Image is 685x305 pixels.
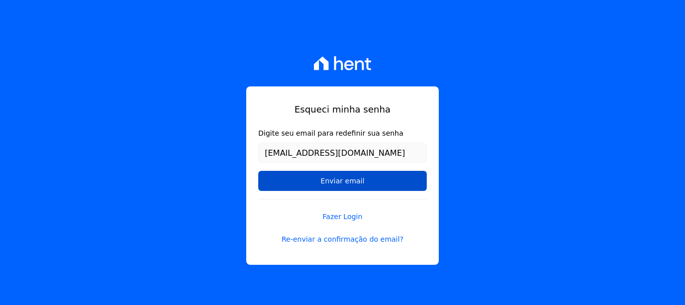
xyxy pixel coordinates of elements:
[258,143,427,163] input: Email
[258,103,427,116] h1: Esqueci minha senha
[258,199,427,222] a: Fazer Login
[258,128,427,139] label: Digite seu email para redefinir sua senha
[258,171,427,191] input: Enviar email
[258,234,427,245] a: Re-enviar a confirmação do email?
